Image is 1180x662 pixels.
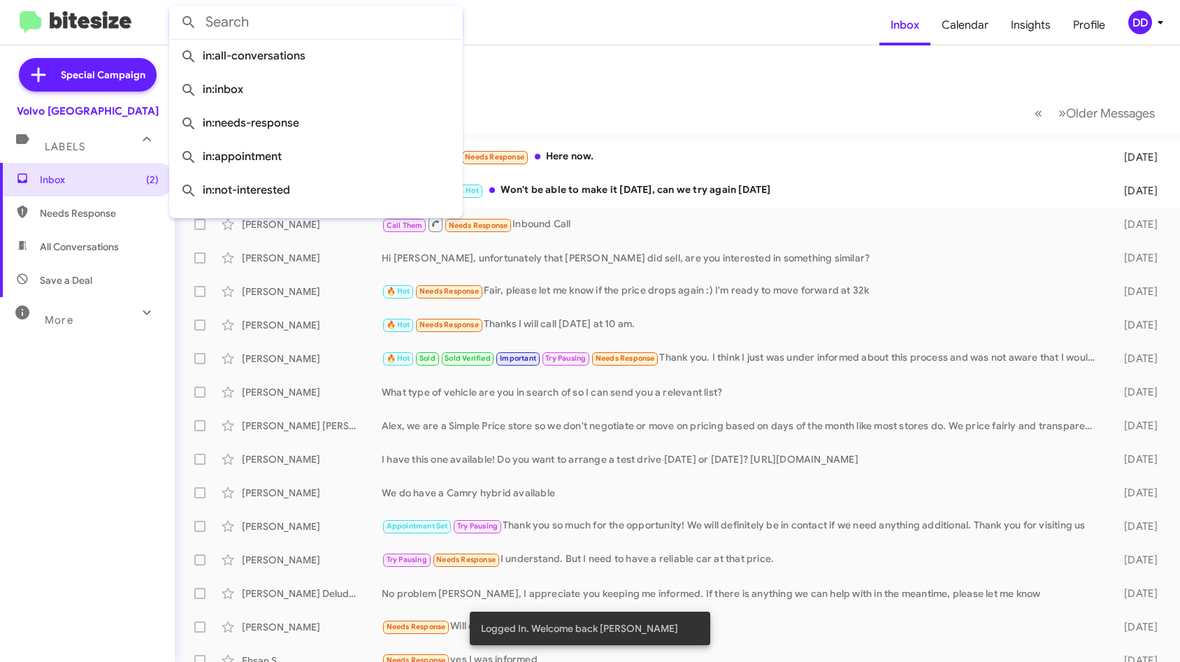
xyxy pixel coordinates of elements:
[382,518,1105,534] div: Thank you so much for the opportunity! We will definitely be in contact if we need anything addit...
[1116,10,1165,34] button: DD
[180,39,452,73] span: in:all-conversations
[242,587,382,600] div: [PERSON_NAME] Deluda [PERSON_NAME]
[382,619,1105,635] div: Will do!
[180,207,452,240] span: in:sold-verified
[449,221,508,230] span: Needs Response
[1062,5,1116,45] a: Profile
[242,385,382,399] div: [PERSON_NAME]
[40,173,159,187] span: Inbox
[382,452,1105,466] div: I have this one available! Do you want to arrange a test drive [DATE] or [DATE]? [URL][DOMAIN_NAME]
[419,354,436,363] span: Sold
[61,68,145,82] span: Special Campaign
[1066,106,1155,121] span: Older Messages
[1105,285,1169,298] div: [DATE]
[1026,99,1051,127] button: Previous
[545,354,586,363] span: Try Pausing
[1105,519,1169,533] div: [DATE]
[242,352,382,366] div: [PERSON_NAME]
[382,317,1105,333] div: Thanks I will call [DATE] at 10 am.
[1105,620,1169,634] div: [DATE]
[180,140,452,173] span: in:appointment
[1105,419,1169,433] div: [DATE]
[382,486,1105,500] div: We do have a Camry hybrid available
[387,622,446,631] span: Needs Response
[436,555,496,564] span: Needs Response
[17,104,159,118] div: Volvo [GEOGRAPHIC_DATA]
[500,354,536,363] span: Important
[1105,385,1169,399] div: [DATE]
[1105,184,1169,198] div: [DATE]
[1035,104,1042,122] span: «
[1058,104,1066,122] span: »
[382,419,1105,433] div: Alex, we are a Simple Price store so we don't negotiate or move on pricing based on days of the m...
[382,182,1105,199] div: Won't be able to make it [DATE], can we try again [DATE]
[1105,150,1169,164] div: [DATE]
[242,318,382,332] div: [PERSON_NAME]
[180,106,452,140] span: in:needs-response
[930,5,1000,45] a: Calendar
[242,419,382,433] div: [PERSON_NAME] [PERSON_NAME]
[40,206,159,220] span: Needs Response
[40,273,92,287] span: Save a Deal
[457,521,498,531] span: Try Pausing
[387,287,410,296] span: 🔥 Hot
[19,58,157,92] a: Special Campaign
[242,620,382,634] div: [PERSON_NAME]
[387,555,427,564] span: Try Pausing
[382,385,1105,399] div: What type of vehicle are you in search of so I can send you a relevant list?
[1027,99,1163,127] nav: Page navigation example
[1105,352,1169,366] div: [DATE]
[1105,587,1169,600] div: [DATE]
[180,73,452,106] span: in:inbox
[465,152,524,161] span: Needs Response
[242,452,382,466] div: [PERSON_NAME]
[1050,99,1163,127] button: Next
[180,173,452,207] span: in:not-interested
[382,552,1105,568] div: I understand. But I need to have a reliable car at that price.
[1000,5,1062,45] a: Insights
[455,186,479,195] span: 🔥 Hot
[419,287,479,296] span: Needs Response
[146,173,159,187] span: (2)
[596,354,655,363] span: Needs Response
[1128,10,1152,34] div: DD
[382,215,1105,233] div: Inbound Call
[1105,251,1169,265] div: [DATE]
[387,320,410,329] span: 🔥 Hot
[1105,486,1169,500] div: [DATE]
[242,251,382,265] div: [PERSON_NAME]
[382,251,1105,265] div: Hi [PERSON_NAME], unfortunately that [PERSON_NAME] did sell, are you interested in something simi...
[387,221,423,230] span: Call Them
[387,354,410,363] span: 🔥 Hot
[1105,318,1169,332] div: [DATE]
[382,149,1105,165] div: Here now.
[382,283,1105,299] div: Fair, please let me know if the price drops again :) I'm ready to move forward at 32k
[1105,553,1169,567] div: [DATE]
[1105,452,1169,466] div: [DATE]
[382,350,1105,366] div: Thank you. I think I just was under informed about this process and was not aware that I would ne...
[387,521,448,531] span: Appointment Set
[242,285,382,298] div: [PERSON_NAME]
[242,217,382,231] div: [PERSON_NAME]
[45,314,73,326] span: More
[169,6,463,39] input: Search
[445,354,491,363] span: Sold Verified
[242,486,382,500] div: [PERSON_NAME]
[1105,217,1169,231] div: [DATE]
[40,240,119,254] span: All Conversations
[242,519,382,533] div: [PERSON_NAME]
[45,141,85,153] span: Labels
[419,320,479,329] span: Needs Response
[481,621,678,635] span: Logged In. Welcome back [PERSON_NAME]
[382,587,1105,600] div: No problem [PERSON_NAME], I appreciate you keeping me informed. If there is anything we can help ...
[242,553,382,567] div: [PERSON_NAME]
[879,5,930,45] a: Inbox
